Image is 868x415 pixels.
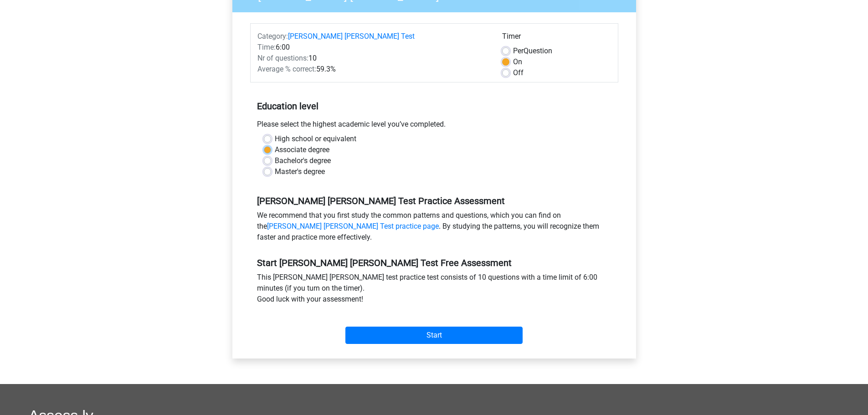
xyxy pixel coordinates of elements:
[275,155,331,166] label: Bachelor's degree
[275,166,325,177] label: Master's degree
[257,195,611,206] h5: [PERSON_NAME] [PERSON_NAME] Test Practice Assessment
[257,43,276,51] span: Time:
[251,53,495,64] div: 10
[275,133,356,144] label: High school or equivalent
[251,64,495,75] div: 59.3%
[275,144,329,155] label: Associate degree
[257,97,611,115] h5: Education level
[257,32,288,41] span: Category:
[251,42,495,53] div: 6:00
[513,67,524,78] label: Off
[513,46,524,55] span: Per
[257,54,308,62] span: Nr of questions:
[267,222,439,231] a: [PERSON_NAME] [PERSON_NAME] Test practice page
[257,257,611,268] h5: Start [PERSON_NAME] [PERSON_NAME] Test Free Assessment
[513,46,552,56] label: Question
[345,327,523,344] input: Start
[250,210,618,246] div: We recommend that you first study the common patterns and questions, which you can find on the . ...
[513,56,522,67] label: On
[288,32,415,41] a: [PERSON_NAME] [PERSON_NAME] Test
[257,65,316,73] span: Average % correct:
[250,272,618,308] div: This [PERSON_NAME] [PERSON_NAME] test practice test consists of 10 questions with a time limit of...
[250,119,618,133] div: Please select the highest academic level you’ve completed.
[502,31,611,46] div: Timer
